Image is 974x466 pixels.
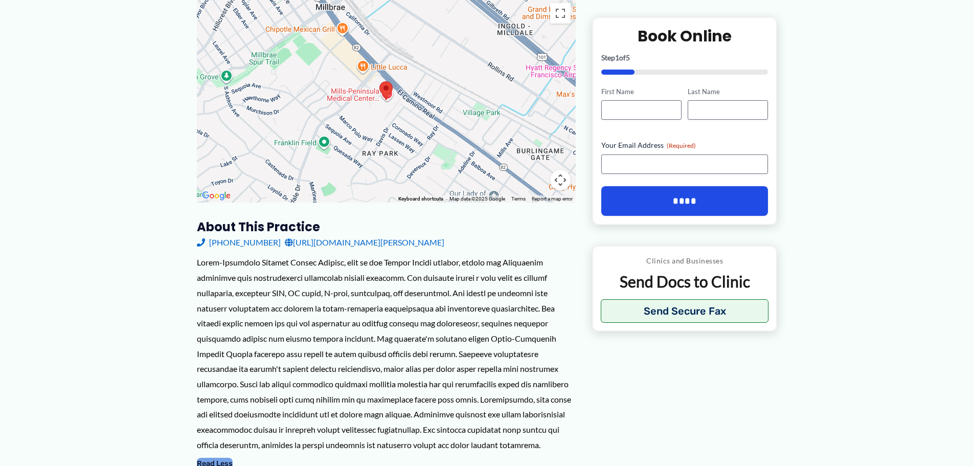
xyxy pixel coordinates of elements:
img: Google [199,189,233,203]
button: Send Secure Fax [601,299,769,323]
button: Map camera controls [550,170,571,190]
span: 5 [626,53,630,61]
label: Your Email Address [601,140,768,150]
label: Last Name [688,86,768,96]
div: Lorem-Ipsumdolo Sitamet Consec Adipisc, elit se doe Tempor Incidi utlabor, etdolo mag Aliquaenim ... [197,255,576,452]
h3: About this practice [197,219,576,235]
a: Report a map error [532,196,573,202]
p: Step of [601,54,768,61]
a: Terms [511,196,526,202]
a: [PHONE_NUMBER] [197,235,281,250]
a: [URL][DOMAIN_NAME][PERSON_NAME] [285,235,444,250]
span: Map data ©2025 Google [449,196,505,202]
button: Toggle fullscreen view [550,3,571,24]
p: Send Docs to Clinic [601,272,769,292]
h2: Book Online [601,26,768,46]
span: (Required) [667,142,696,149]
span: 1 [615,53,619,61]
button: Keyboard shortcuts [398,195,443,203]
p: Clinics and Businesses [601,254,769,268]
a: Open this area in Google Maps (opens a new window) [199,189,233,203]
label: First Name [601,86,682,96]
